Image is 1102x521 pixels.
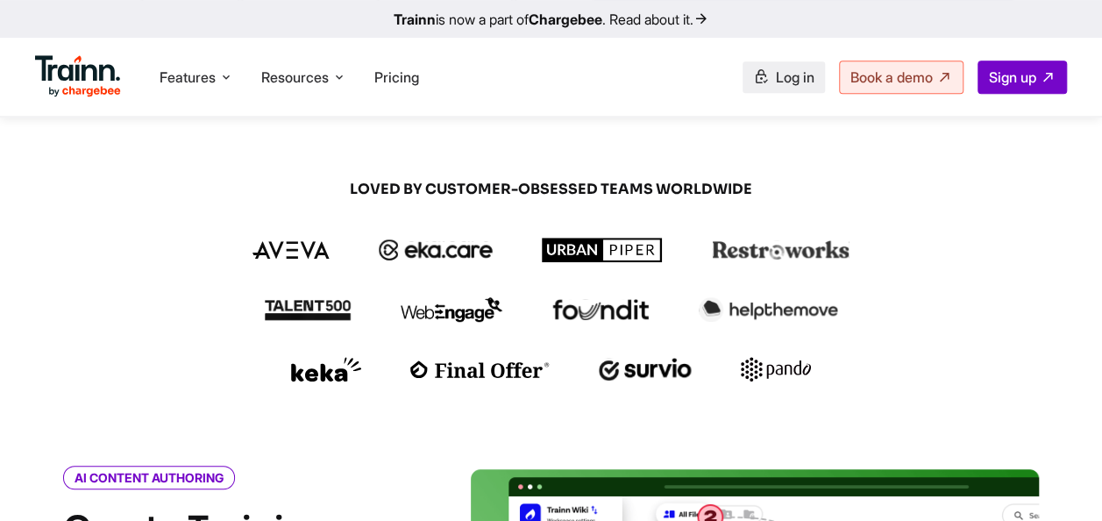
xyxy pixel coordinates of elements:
[551,299,650,320] img: foundit logo
[529,11,602,28] b: Chargebee
[776,68,814,86] span: Log in
[743,61,825,93] a: Log in
[839,61,963,94] a: Book a demo
[410,360,550,378] img: finaloffer logo
[401,297,502,322] img: webengage logo
[978,61,1067,94] a: Sign up
[741,357,811,382] img: pando logo
[374,68,419,86] a: Pricing
[131,180,972,199] span: LOVED BY CUSTOMER-OBSESSED TEAMS WORLDWIDE
[712,240,850,260] img: restroworks logo
[1014,437,1102,521] iframe: Chat Widget
[599,358,693,381] img: survio logo
[850,68,933,86] span: Book a demo
[989,68,1036,86] span: Sign up
[252,241,330,259] img: aveva logo
[63,466,235,489] i: AI CONTENT AUTHORING
[394,11,436,28] b: Trainn
[264,299,352,321] img: talent500 logo
[379,239,493,260] img: ekacare logo
[699,297,838,322] img: helpthemove logo
[542,238,663,262] img: urbanpiper logo
[261,68,329,87] span: Resources
[160,68,216,87] span: Features
[35,55,121,97] img: Trainn Logo
[291,357,361,382] img: keka logo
